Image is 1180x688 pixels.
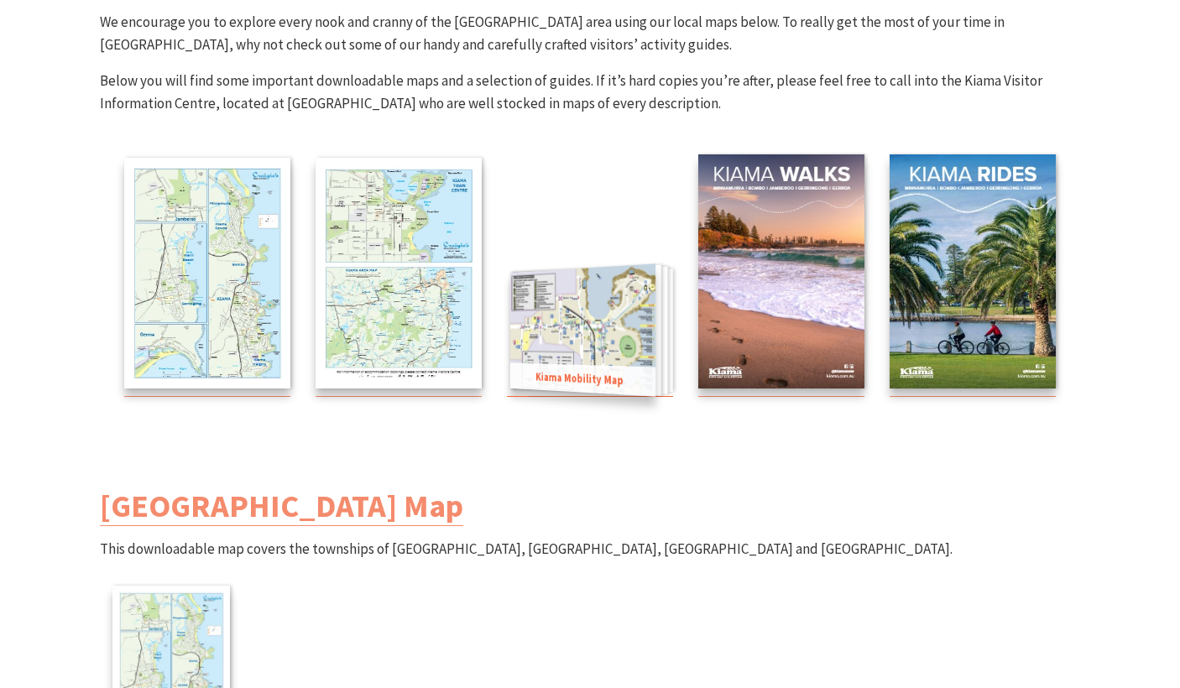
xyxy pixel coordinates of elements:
[124,158,290,396] a: Kiama Townships Map
[100,11,1080,56] p: We encourage you to explore every nook and cranny of the [GEOGRAPHIC_DATA] area using our local m...
[510,263,655,396] img: Kiama Mobility Map
[316,158,482,396] a: Kiama Regional Map
[100,70,1080,115] p: Below you will find some important downloadable maps and a selection of guides. If it’s hard copi...
[698,154,864,397] a: Kiama Walks Guide
[100,486,463,526] a: [GEOGRAPHIC_DATA] Map
[890,154,1056,397] a: Kiama Cycling Guide
[507,272,673,397] a: Kiama Mobility MapKiama Mobility Map
[124,158,290,388] img: Kiama Townships Map
[698,154,864,389] img: Kiama Walks Guide
[890,154,1056,389] img: Kiama Cycling Guide
[316,158,482,388] img: Kiama Regional Map
[510,362,655,396] span: Kiama Mobility Map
